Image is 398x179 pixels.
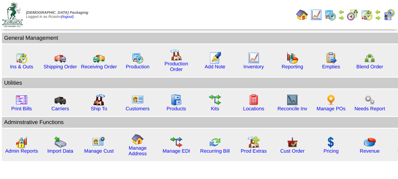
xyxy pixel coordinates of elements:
[324,148,339,154] a: Pricing
[132,52,144,64] img: calendarprod.gif
[200,148,230,154] a: Recurring Bill
[322,64,340,69] a: Empties
[296,9,308,21] img: home.gif
[364,136,376,148] img: pie_chart.png
[361,9,373,21] img: calendarinout.gif
[375,9,381,15] img: arrowleft.gif
[51,106,69,111] a: Carriers
[277,106,307,111] a: Reconcile Inv
[248,52,260,64] img: line_graph.gif
[324,9,336,21] img: calendarprod.gif
[325,52,337,64] img: workorder.gif
[243,106,264,111] a: Locations
[126,106,150,111] a: Customers
[209,52,221,64] img: orders.gif
[11,106,32,111] a: Print Bills
[205,64,225,69] a: Add Note
[81,64,117,69] a: Receiving Order
[16,52,28,64] img: calendarinout.gif
[10,64,33,69] a: Ins & Outs
[54,52,66,64] img: truck.gif
[26,11,88,19] span: Logged in as Rcastro
[338,9,344,15] img: arrowleft.gif
[164,61,188,72] a: Production Order
[54,136,66,148] img: import.gif
[163,148,190,154] a: Manage EDI
[325,136,337,148] img: dollar.gif
[347,9,359,21] img: calendarblend.gif
[383,9,395,21] img: calendarcustomer.gif
[364,94,376,106] img: workflow.png
[211,106,219,111] a: Kits
[360,148,379,154] a: Revenue
[280,148,304,154] a: Cust Order
[364,52,376,64] img: network.png
[244,64,264,69] a: Inventory
[286,136,298,148] img: cust_order.png
[282,64,303,69] a: Reporting
[132,94,144,106] img: customers.gif
[129,145,147,156] a: Manage Address
[170,94,182,106] img: cabinet.gif
[325,94,337,106] img: po.png
[310,9,322,21] img: line_graph.gif
[16,94,28,106] img: invoice2.gif
[356,64,383,69] a: Blend Order
[167,106,186,111] a: Products
[209,136,221,148] img: reconcile.gif
[5,148,38,154] a: Admin Reports
[317,106,346,111] a: Manage POs
[338,15,344,21] img: arrowright.gif
[93,52,105,64] img: truck2.gif
[84,148,113,154] a: Manage Cust
[248,94,260,106] img: locations.gif
[91,106,107,111] a: Ship To
[16,136,28,148] img: graph2.png
[286,94,298,106] img: line_graph2.gif
[126,64,150,69] a: Production
[93,94,105,106] img: factory2.gif
[170,49,182,61] img: factory.gif
[132,133,144,145] img: home.gif
[248,136,260,148] img: prodextras.gif
[170,136,182,148] img: edi.gif
[61,15,74,19] a: (logout)
[54,94,66,106] img: truck3.gif
[375,15,381,21] img: arrowright.gif
[2,2,23,27] img: zoroco-logo-small.webp
[241,148,267,154] a: Prod Extras
[209,94,221,106] img: workflow.gif
[47,148,73,154] a: Import Data
[26,11,88,15] span: [DEMOGRAPHIC_DATA] Packaging
[44,64,77,69] a: Shipping Order
[286,52,298,64] img: graph.gif
[354,106,385,111] a: Needs Report
[92,136,106,148] img: managecust.png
